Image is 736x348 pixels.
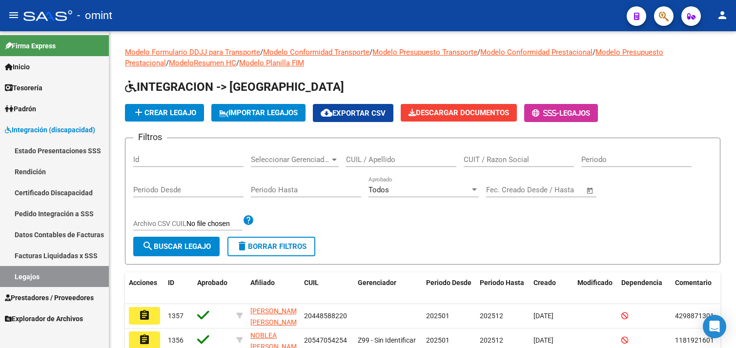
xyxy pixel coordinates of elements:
[671,272,730,305] datatable-header-cell: Comentario
[168,336,184,344] span: 1356
[125,48,260,57] a: Modelo Formulario DDJJ para Transporte
[480,48,593,57] a: Modelo Conformidad Prestacional
[426,279,471,287] span: Periodo Desde
[300,272,354,305] datatable-header-cell: CUIL
[368,185,389,194] span: Todos
[5,82,42,93] span: Tesorería
[236,242,307,251] span: Borrar Filtros
[533,312,553,320] span: [DATE]
[169,59,236,67] a: ModeloResumen HC
[125,104,204,122] button: Crear Legajo
[480,312,503,320] span: 202512
[250,307,303,326] span: [PERSON_NAME] [PERSON_NAME]
[533,279,556,287] span: Creado
[401,104,517,122] button: Descargar Documentos
[243,214,254,226] mat-icon: help
[5,124,95,135] span: Integración (discapacidad)
[480,279,524,287] span: Periodo Hasta
[5,313,83,324] span: Explorador de Archivos
[236,240,248,252] mat-icon: delete
[304,312,347,320] span: 20448588220
[219,108,298,117] span: IMPORTAR LEGAJOS
[321,109,386,118] span: Exportar CSV
[304,336,347,344] span: 20547054254
[142,242,211,251] span: Buscar Legajo
[533,336,553,344] span: [DATE]
[422,272,476,305] datatable-header-cell: Periodo Desde
[530,272,573,305] datatable-header-cell: Creado
[246,272,300,305] datatable-header-cell: Afiliado
[480,336,503,344] span: 202512
[139,309,150,321] mat-icon: assignment
[617,272,671,305] datatable-header-cell: Dependencia
[675,336,714,344] span: 1181921601
[125,272,164,305] datatable-header-cell: Acciones
[621,279,662,287] span: Dependencia
[227,237,315,256] button: Borrar Filtros
[211,104,306,122] button: IMPORTAR LEGAJOS
[534,185,582,194] input: Fecha fin
[125,80,344,94] span: INTEGRACION -> [GEOGRAPHIC_DATA]
[313,104,393,122] button: Exportar CSV
[250,279,275,287] span: Afiliado
[675,312,714,320] span: 4298871301
[77,5,112,26] span: - omint
[164,272,193,305] datatable-header-cell: ID
[142,240,154,252] mat-icon: search
[476,272,530,305] datatable-header-cell: Periodo Hasta
[559,109,590,118] span: Legajos
[193,272,232,305] datatable-header-cell: Aprobado
[168,279,174,287] span: ID
[239,59,304,67] a: Modelo Planilla FIM
[5,41,56,51] span: Firma Express
[573,272,617,305] datatable-header-cell: Modificado
[675,279,712,287] span: Comentario
[577,279,613,287] span: Modificado
[532,109,559,118] span: -
[133,237,220,256] button: Buscar Legajo
[168,312,184,320] span: 1357
[409,108,509,117] span: Descargar Documentos
[5,292,94,303] span: Prestadores / Proveedores
[133,108,196,117] span: Crear Legajo
[321,107,332,119] mat-icon: cloud_download
[8,9,20,21] mat-icon: menu
[133,130,167,144] h3: Filtros
[426,336,450,344] span: 202501
[358,279,396,287] span: Gerenciador
[703,315,726,338] div: Open Intercom Messenger
[304,279,319,287] span: CUIL
[372,48,477,57] a: Modelo Presupuesto Transporte
[129,279,157,287] span: Acciones
[197,279,227,287] span: Aprobado
[133,106,144,118] mat-icon: add
[486,185,526,194] input: Fecha inicio
[251,155,330,164] span: Seleccionar Gerenciador
[139,334,150,346] mat-icon: assignment
[354,272,422,305] datatable-header-cell: Gerenciador
[263,48,369,57] a: Modelo Conformidad Transporte
[133,220,186,227] span: Archivo CSV CUIL
[5,61,30,72] span: Inicio
[716,9,728,21] mat-icon: person
[426,312,450,320] span: 202501
[5,103,36,114] span: Padrón
[524,104,598,122] button: -Legajos
[358,336,416,344] span: Z99 - Sin Identificar
[585,185,596,196] button: Open calendar
[186,220,243,228] input: Archivo CSV CUIL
